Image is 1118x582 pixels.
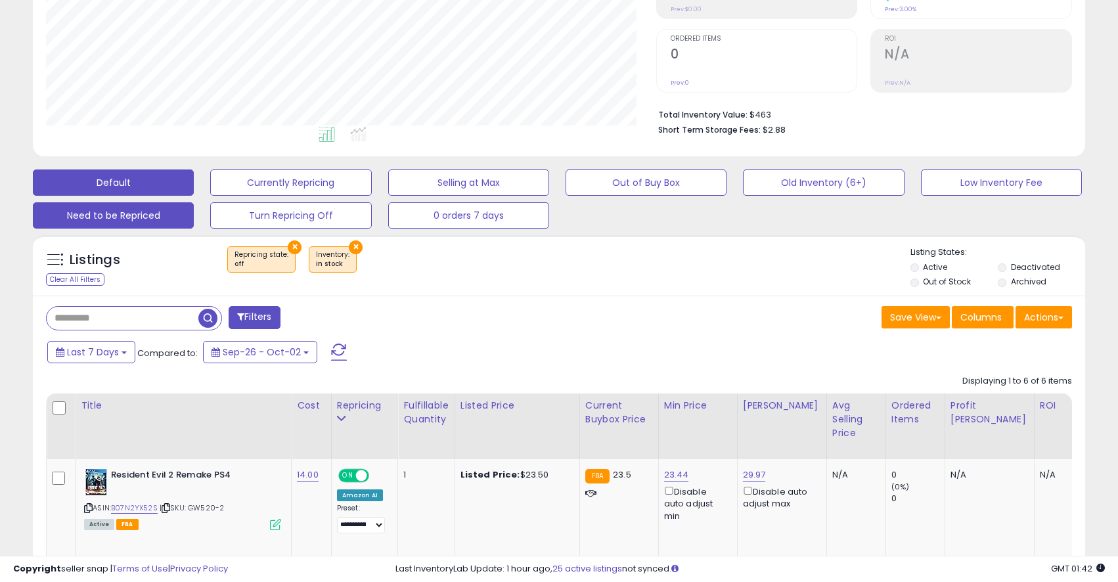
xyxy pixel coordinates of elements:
[923,261,947,273] label: Active
[921,169,1082,196] button: Low Inventory Fee
[349,240,363,254] button: ×
[832,469,876,481] div: N/A
[952,306,1014,328] button: Columns
[885,35,1071,43] span: ROI
[891,481,910,492] small: (0%)
[297,468,319,481] a: 14.00
[116,519,139,530] span: FBA
[160,503,224,513] span: | SKU: GW520-2
[223,346,301,359] span: Sep-26 - Oct-02
[111,503,158,514] a: B07N2YX52S
[337,489,383,501] div: Amazon AI
[585,469,610,483] small: FBA
[316,250,349,269] span: Inventory :
[337,399,393,413] div: Repricing
[170,562,228,575] a: Privacy Policy
[1040,399,1088,413] div: ROI
[137,347,198,359] span: Compared to:
[671,35,857,43] span: Ordered Items
[210,169,371,196] button: Currently Repricing
[81,399,286,413] div: Title
[235,250,288,269] span: Repricing state :
[743,468,766,481] a: 29.97
[297,399,326,413] div: Cost
[340,470,356,481] span: ON
[950,399,1029,426] div: Profit [PERSON_NAME]
[84,469,281,529] div: ASIN:
[288,240,302,254] button: ×
[923,276,971,287] label: Out of Stock
[111,469,271,485] b: Resident Evil 2 Remake PS4
[743,399,821,413] div: [PERSON_NAME]
[388,169,549,196] button: Selling at Max
[235,259,288,269] div: off
[367,470,388,481] span: OFF
[910,246,1085,259] p: Listing States:
[33,169,194,196] button: Default
[229,306,280,329] button: Filters
[203,341,317,363] button: Sep-26 - Oct-02
[33,202,194,229] button: Need to be Repriced
[960,311,1002,324] span: Columns
[1011,276,1046,287] label: Archived
[885,5,916,13] small: Prev: 3.00%
[671,5,702,13] small: Prev: $0.00
[585,399,653,426] div: Current Buybox Price
[882,306,950,328] button: Save View
[1016,306,1072,328] button: Actions
[671,79,689,87] small: Prev: 0
[388,202,549,229] button: 0 orders 7 days
[891,469,945,481] div: 0
[566,169,727,196] button: Out of Buy Box
[664,484,727,522] div: Disable auto adjust min
[832,399,880,440] div: Avg Selling Price
[891,399,939,426] div: Ordered Items
[658,124,761,135] b: Short Term Storage Fees:
[885,47,1071,64] h2: N/A
[658,109,748,120] b: Total Inventory Value:
[552,562,622,575] a: 25 active listings
[664,399,732,413] div: Min Price
[13,562,61,575] strong: Copyright
[84,519,114,530] span: All listings currently available for purchase on Amazon
[1051,562,1105,575] span: 2025-10-11 01:42 GMT
[112,562,168,575] a: Terms of Use
[337,504,388,533] div: Preset:
[395,563,1105,575] div: Last InventoryLab Update: 1 hour ago, not synced.
[47,341,135,363] button: Last 7 Days
[1011,261,1060,273] label: Deactivated
[460,399,574,413] div: Listed Price
[664,468,689,481] a: 23.44
[210,202,371,229] button: Turn Repricing Off
[658,106,1062,122] li: $463
[403,399,449,426] div: Fulfillable Quantity
[885,79,910,87] small: Prev: N/A
[67,346,119,359] span: Last 7 Days
[84,469,108,495] img: 51TM2Ot+bJL._SL40_.jpg
[763,123,786,136] span: $2.88
[891,493,945,504] div: 0
[743,169,904,196] button: Old Inventory (6+)
[671,47,857,64] h2: 0
[70,251,120,269] h5: Listings
[316,259,349,269] div: in stock
[460,469,570,481] div: $23.50
[613,468,631,481] span: 23.5
[403,469,444,481] div: 1
[950,469,1024,481] div: N/A
[962,375,1072,388] div: Displaying 1 to 6 of 6 items
[460,468,520,481] b: Listed Price:
[13,563,228,575] div: seller snap | |
[46,273,104,286] div: Clear All Filters
[1040,469,1083,481] div: N/A
[743,484,816,510] div: Disable auto adjust max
